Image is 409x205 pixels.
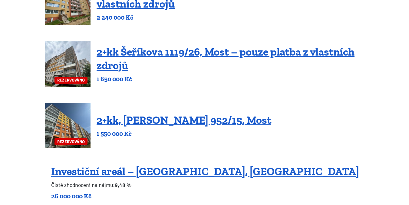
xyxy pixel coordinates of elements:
p: 2 240 000 Kč [97,13,364,22]
b: 9,48 % [115,182,131,188]
a: 2+kk, [PERSON_NAME] 952/15, Most [97,114,271,127]
p: Čisté zhodnocení na nájmu: [51,181,359,189]
p: 26 000 000 Kč [51,192,359,200]
p: 1 550 000 Kč [97,130,271,138]
a: 2+kk Šeříkova 1119/26, Most – pouze platba z vlastních zdrojů [97,45,355,72]
a: REZERVOVÁNO [45,103,91,148]
span: REZERVOVÁNO [54,77,87,84]
a: Investiční areál – [GEOGRAPHIC_DATA], [GEOGRAPHIC_DATA] [51,165,359,178]
p: 1 650 000 Kč [97,75,364,83]
a: REZERVOVÁNO [45,41,91,87]
span: REZERVOVÁNO [54,138,87,145]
